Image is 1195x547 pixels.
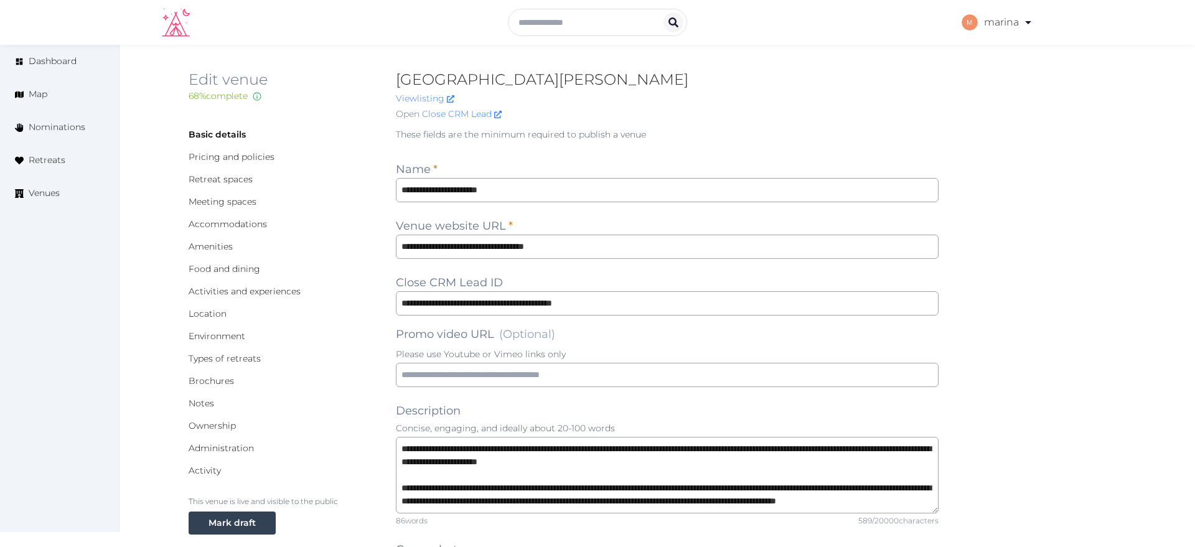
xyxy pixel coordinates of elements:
[189,151,274,162] a: Pricing and policies
[396,348,939,360] p: Please use Youtube or Vimeo links only
[396,217,513,235] label: Venue website URL
[189,174,253,185] a: Retreat spaces
[396,161,438,178] label: Name
[189,90,248,101] span: 68 % complete
[189,218,267,230] a: Accommodations
[396,325,555,343] label: Promo video URL
[209,517,256,530] div: Mark draft
[962,5,1033,40] a: marina
[189,196,256,207] a: Meeting spaces
[189,70,376,90] h2: Edit venue
[396,70,939,90] h2: [GEOGRAPHIC_DATA][PERSON_NAME]
[189,497,376,507] p: This venue is live and visible to the public
[499,327,555,341] span: (Optional)
[189,375,234,386] a: Brochures
[422,108,502,121] a: Close CRM Lead
[396,274,503,291] label: Close CRM Lead ID
[189,353,261,364] a: Types of retreats
[396,402,461,419] label: Description
[29,121,85,134] span: Nominations
[396,128,939,141] p: These fields are the minimum required to publish a venue
[29,154,65,167] span: Retreats
[396,422,939,434] p: Concise, engaging, and ideally about 20-100 words
[396,108,419,121] span: Open
[189,308,227,319] a: Location
[396,516,428,526] div: 86 words
[29,88,47,101] span: Map
[189,398,214,409] a: Notes
[189,286,301,297] a: Activities and experiences
[189,512,276,535] button: Mark draft
[189,330,245,342] a: Environment
[29,187,60,200] span: Venues
[189,263,260,274] a: Food and dining
[29,55,77,68] span: Dashboard
[396,93,454,104] a: Viewlisting
[189,129,246,140] a: Basic details
[189,465,221,476] a: Activity
[189,442,254,454] a: Administration
[189,420,236,431] a: Ownership
[189,241,233,252] a: Amenities
[858,516,939,526] div: 589 / 20000 characters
